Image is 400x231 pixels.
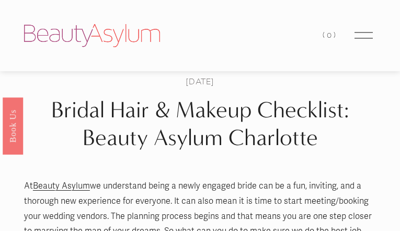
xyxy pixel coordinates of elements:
img: Beauty Asylum | Bridal Hair &amp; Makeup Charlotte &amp; Atlanta [24,24,160,47]
h1: Bridal Hair & Makeup Checklist: Beauty Asylum Charlotte [24,96,376,151]
a: Book Us [3,97,23,154]
span: ( [323,30,327,40]
span: [DATE] [186,75,214,87]
span: 0 [327,30,334,40]
a: Beauty Asylum [33,181,90,191]
span: ) [334,30,338,40]
a: (0) [323,28,337,42]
